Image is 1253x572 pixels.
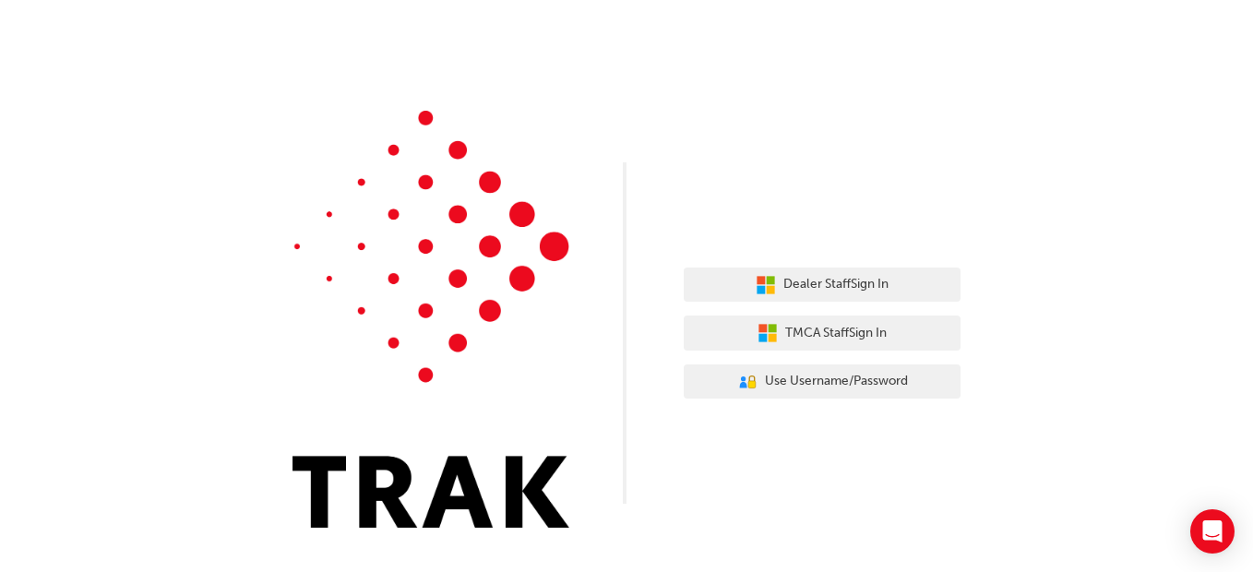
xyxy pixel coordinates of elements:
[684,316,961,351] button: TMCA StaffSign In
[765,371,908,392] span: Use Username/Password
[684,364,961,399] button: Use Username/Password
[292,111,569,528] img: Trak
[1190,509,1235,554] div: Open Intercom Messenger
[783,274,889,295] span: Dealer Staff Sign In
[684,268,961,303] button: Dealer StaffSign In
[785,323,887,344] span: TMCA Staff Sign In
